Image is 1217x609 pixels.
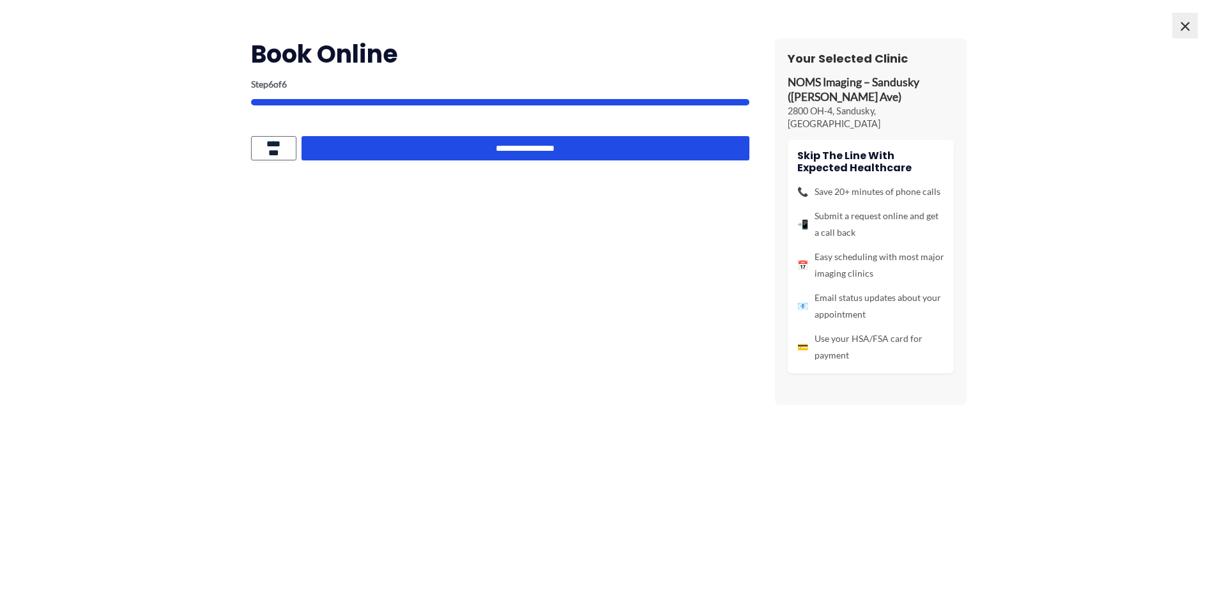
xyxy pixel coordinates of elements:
h2: Book Online [251,38,749,70]
span: 📅 [797,257,808,274]
span: × [1172,13,1198,38]
li: Easy scheduling with most major imaging clinics [797,249,944,282]
li: Submit a request online and get a call back [797,208,944,241]
p: Step of [251,80,749,89]
span: 📞 [797,183,808,200]
span: 📲 [797,216,808,233]
span: 6 [282,79,287,89]
li: Use your HSA/FSA card for payment [797,330,944,364]
span: 📧 [797,298,808,314]
span: 6 [268,79,273,89]
h3: Your Selected Clinic [788,51,954,66]
h4: Skip the line with Expected Healthcare [797,150,944,174]
p: NOMS Imaging – Sandusky ([PERSON_NAME] Ave) [788,75,954,105]
p: 2800 OH-4, Sandusky, [GEOGRAPHIC_DATA] [788,105,954,130]
li: Save 20+ minutes of phone calls [797,183,944,200]
span: 💳 [797,339,808,355]
li: Email status updates about your appointment [797,289,944,323]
